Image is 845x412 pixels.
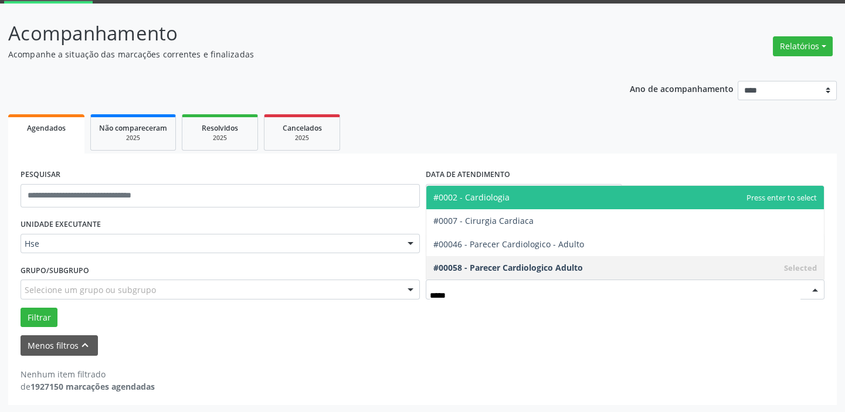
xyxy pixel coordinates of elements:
[433,192,510,203] span: #0002 - Cardiologia
[21,166,60,184] label: PESQUISAR
[273,134,331,142] div: 2025
[21,216,101,234] label: UNIDADE EXECUTANTE
[202,123,238,133] span: Resolvidos
[8,19,588,48] p: Acompanhamento
[191,134,249,142] div: 2025
[30,381,155,392] strong: 1927150 marcações agendadas
[21,261,89,280] label: Grupo/Subgrupo
[433,262,583,273] span: #00058 - Parecer Cardiologico Adulto
[773,36,833,56] button: Relatórios
[99,134,167,142] div: 2025
[27,123,66,133] span: Agendados
[21,368,155,380] div: Nenhum item filtrado
[8,48,588,60] p: Acompanhe a situação das marcações correntes e finalizadas
[21,308,57,328] button: Filtrar
[433,215,534,226] span: #0007 - Cirurgia Cardiaca
[99,123,167,133] span: Não compareceram
[79,339,91,352] i: keyboard_arrow_up
[283,123,322,133] span: Cancelados
[433,239,584,250] span: #00046 - Parecer Cardiologico - Adulto
[25,284,156,296] span: Selecione um grupo ou subgrupo
[426,166,510,184] label: DATA DE ATENDIMENTO
[21,335,98,356] button: Menos filtroskeyboard_arrow_up
[21,380,155,393] div: de
[25,238,396,250] span: Hse
[630,81,734,96] p: Ano de acompanhamento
